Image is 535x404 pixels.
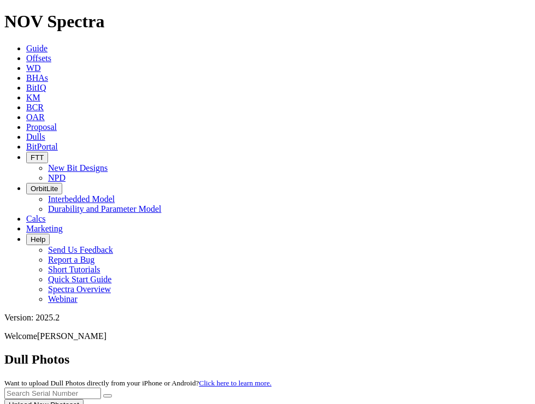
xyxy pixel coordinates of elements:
[26,152,48,163] button: FTT
[26,112,45,122] a: OAR
[48,275,111,284] a: Quick Start Guide
[4,388,101,399] input: Search Serial Number
[48,294,78,304] a: Webinar
[48,194,115,204] a: Interbedded Model
[26,224,63,233] a: Marketing
[26,183,62,194] button: OrbitLite
[4,331,531,341] p: Welcome
[48,284,111,294] a: Spectra Overview
[26,103,44,112] a: BCR
[26,83,46,92] a: BitIQ
[48,255,94,264] a: Report a Bug
[26,122,57,132] a: Proposal
[26,132,45,141] a: Dulls
[4,352,531,367] h2: Dull Photos
[26,142,58,151] a: BitPortal
[26,93,40,102] a: KM
[26,234,50,245] button: Help
[31,153,44,162] span: FTT
[37,331,106,341] span: [PERSON_NAME]
[48,245,113,254] a: Send Us Feedback
[4,313,531,323] div: Version: 2025.2
[48,173,66,182] a: NPD
[26,214,46,223] a: Calcs
[48,265,100,274] a: Short Tutorials
[199,379,272,387] a: Click here to learn more.
[4,379,271,387] small: Want to upload Dull Photos directly from your iPhone or Android?
[48,163,108,173] a: New Bit Designs
[4,11,531,32] h1: NOV Spectra
[26,63,41,73] a: WD
[31,235,45,243] span: Help
[26,54,51,63] a: Offsets
[26,44,47,53] a: Guide
[26,73,48,82] a: BHAs
[48,204,162,213] a: Durability and Parameter Model
[31,185,58,193] span: OrbitLite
